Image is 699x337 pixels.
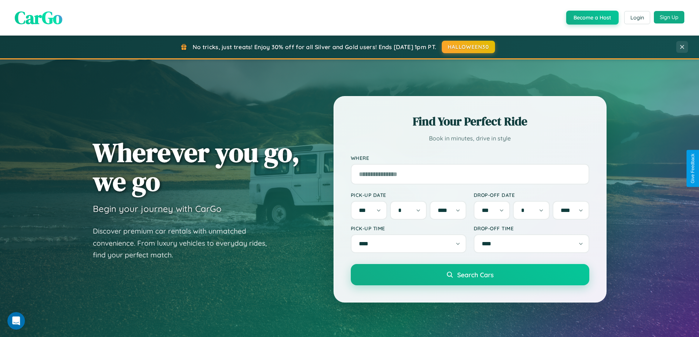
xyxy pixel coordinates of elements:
label: Pick-up Time [351,225,466,231]
button: Become a Host [566,11,619,25]
button: Sign Up [654,11,684,23]
label: Drop-off Time [474,225,589,231]
p: Book in minutes, drive in style [351,133,589,144]
h1: Wherever you go, we go [93,138,300,196]
button: Login [624,11,650,24]
div: Give Feedback [690,154,695,183]
p: Discover premium car rentals with unmatched convenience. From luxury vehicles to everyday rides, ... [93,225,276,261]
button: Search Cars [351,264,589,285]
button: HALLOWEEN30 [442,41,495,53]
h3: Begin your journey with CarGo [93,203,222,214]
label: Drop-off Date [474,192,589,198]
span: No tricks, just treats! Enjoy 30% off for all Silver and Gold users! Ends [DATE] 1pm PT. [193,43,436,51]
iframe: Intercom live chat [7,312,25,330]
label: Pick-up Date [351,192,466,198]
label: Where [351,155,589,161]
h2: Find Your Perfect Ride [351,113,589,129]
span: Search Cars [457,271,494,279]
span: CarGo [15,6,62,30]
